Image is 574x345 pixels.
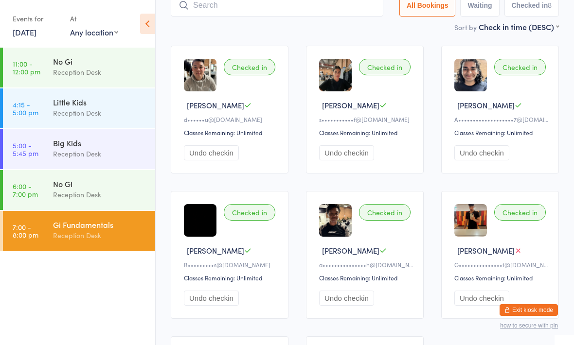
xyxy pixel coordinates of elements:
span: [PERSON_NAME] [457,100,515,110]
span: [PERSON_NAME] [322,100,379,110]
button: Undo checkin [454,145,509,160]
span: [PERSON_NAME] [187,245,244,256]
div: Checked in [359,59,411,75]
div: d••••••u@[DOMAIN_NAME] [184,115,278,123]
div: Gi Fundamentals [53,219,147,230]
div: B•••••••••s@[DOMAIN_NAME] [184,260,278,269]
div: Reception Desk [53,148,147,159]
span: [PERSON_NAME] [322,245,379,256]
div: Reception Desk [53,230,147,241]
div: Classes Remaining: Unlimited [184,128,278,137]
img: image1732058607.png [454,59,487,91]
label: Sort by [454,22,477,32]
div: Reception Desk [53,107,147,119]
a: [DATE] [13,27,36,37]
div: a•••••••••••••••h@[DOMAIN_NAME] [319,260,413,269]
button: Undo checkin [184,145,239,160]
button: Undo checkin [319,145,374,160]
div: No Gi [53,178,147,189]
button: Undo checkin [184,291,239,306]
div: Any location [70,27,118,37]
img: image1732937490.png [319,204,352,237]
div: Checked in [494,59,546,75]
time: 4:15 - 5:00 pm [13,101,38,116]
a: 4:15 -5:00 pmLittle KidsReception Desk [3,88,155,128]
div: s•••••••••••f@[DOMAIN_NAME] [319,115,413,123]
div: Check in time (DESC) [479,21,559,32]
div: 8 [548,1,552,9]
div: No Gi [53,56,147,67]
div: Reception Desk [53,67,147,78]
img: image1759208202.png [184,204,216,237]
div: Checked in [224,204,275,221]
img: image1754389417.png [454,204,487,237]
span: [PERSON_NAME] [187,100,244,110]
a: 5:00 -5:45 pmBig KidsReception Desk [3,129,155,169]
div: Big Kids [53,138,147,148]
button: Undo checkin [454,291,509,306]
div: A•••••••••••••••••••7@[DOMAIN_NAME] [454,115,549,123]
button: how to secure with pin [500,322,558,329]
a: 11:00 -12:00 pmNo GiReception Desk [3,48,155,87]
button: Undo checkin [319,291,374,306]
time: 6:00 - 7:00 pm [13,182,38,198]
div: Events for [13,11,60,27]
div: Checked in [224,59,275,75]
a: 6:00 -7:00 pmNo GiReception Desk [3,170,155,210]
div: Classes Remaining: Unlimited [454,128,549,137]
button: Exit kiosk mode [500,304,558,316]
div: Reception Desk [53,189,147,200]
time: 7:00 - 8:00 pm [13,223,38,239]
div: Checked in [494,204,546,221]
time: 11:00 - 12:00 pm [13,60,40,75]
time: 5:00 - 5:45 pm [13,141,38,157]
div: Classes Remaining: Unlimited [319,128,413,137]
a: 7:00 -8:00 pmGi FundamentalsReception Desk [3,211,155,251]
span: [PERSON_NAME] [457,245,515,256]
div: Classes Remaining: Unlimited [184,274,278,282]
div: G•••••••••••••••1@[DOMAIN_NAME] [454,260,549,269]
div: Classes Remaining: Unlimited [454,274,549,282]
div: At [70,11,118,27]
img: image1737419591.png [184,59,216,91]
div: Classes Remaining: Unlimited [319,274,413,282]
img: image1759136195.png [319,59,352,91]
div: Little Kids [53,97,147,107]
div: Checked in [359,204,411,221]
